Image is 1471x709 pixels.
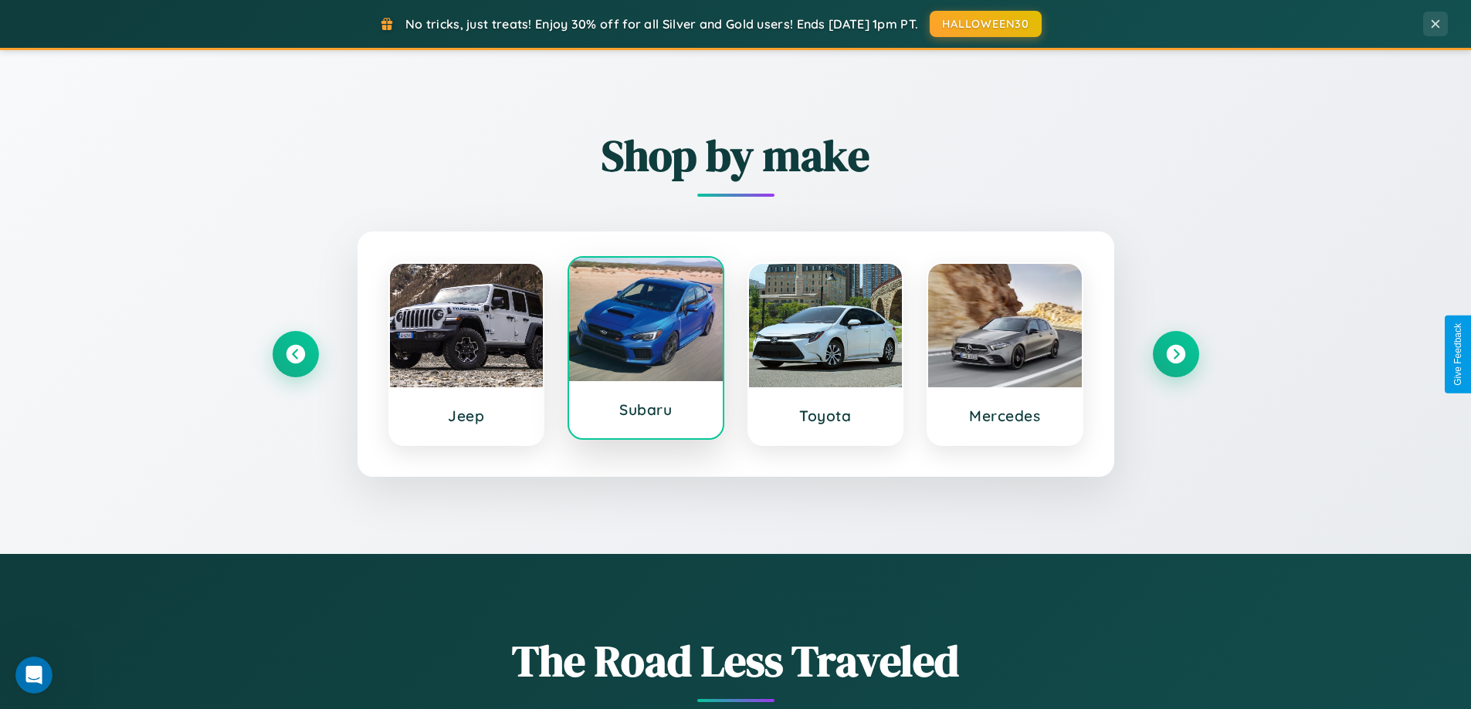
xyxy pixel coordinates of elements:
h3: Mercedes [944,407,1066,425]
h3: Jeep [405,407,528,425]
h1: The Road Less Traveled [273,631,1199,690]
iframe: Intercom live chat [15,657,53,694]
h2: Shop by make [273,126,1199,185]
div: Give Feedback [1452,323,1463,386]
button: HALLOWEEN30 [930,11,1042,37]
h3: Subaru [585,400,707,419]
h3: Toyota [764,407,887,425]
span: No tricks, just treats! Enjoy 30% off for all Silver and Gold users! Ends [DATE] 1pm PT. [405,16,918,32]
